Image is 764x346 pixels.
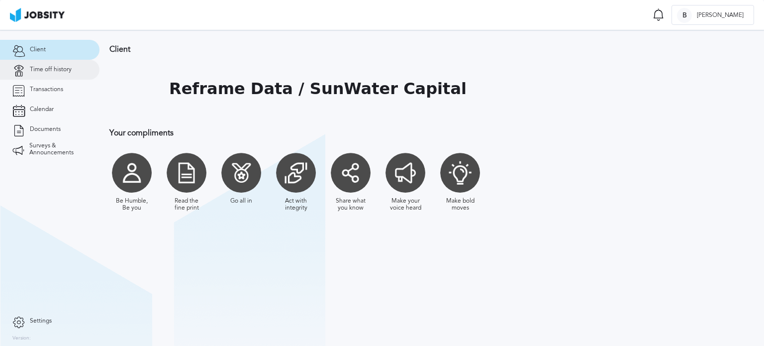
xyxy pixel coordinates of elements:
span: Transactions [30,86,63,93]
span: Time off history [30,66,72,73]
h1: Reframe Data / SunWater Capital [169,80,467,98]
span: Calendar [30,106,54,113]
span: Client [30,46,46,53]
div: Be Humble, Be you [114,198,149,212]
span: [PERSON_NAME] [692,12,749,19]
div: B [677,8,692,23]
div: Make bold moves [443,198,477,212]
label: Version: [12,336,31,342]
h3: Client [109,45,649,54]
img: ab4bad089aa723f57921c736e9817d99.png [10,8,65,22]
div: Make your voice heard [388,198,423,212]
span: Surveys & Announcements [29,142,87,156]
h3: Your compliments [109,128,649,137]
div: Go all in [230,198,252,205]
div: Share what you know [333,198,368,212]
button: B[PERSON_NAME] [671,5,754,25]
div: Read the fine print [169,198,204,212]
span: Settings [30,318,52,325]
span: Documents [30,126,61,133]
div: Act with integrity [279,198,313,212]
